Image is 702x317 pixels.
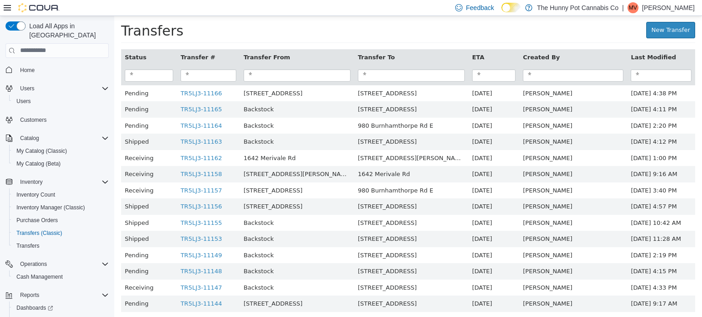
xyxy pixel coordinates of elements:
[409,37,447,46] button: Created By
[13,215,109,226] span: Purchase Orders
[13,146,71,156] a: My Catalog (Classic)
[354,118,405,134] td: [DATE]
[466,3,494,12] span: Feedback
[244,301,303,307] span: 2173 Yonge St
[244,252,303,259] span: 7481 Oakwood Drive
[66,37,103,46] button: Transfer #
[244,236,303,243] span: 495 Welland Ave
[13,302,109,313] span: Dashboards
[409,122,458,129] span: Elizabeth Kettlehut
[2,258,112,270] button: Operations
[7,166,63,183] td: Receiving
[409,155,458,161] span: Suzi Strand
[7,215,63,231] td: Shipped
[13,146,109,156] span: My Catalog (Classic)
[129,252,160,259] span: Backstock
[354,150,405,166] td: [DATE]
[16,83,109,94] span: Users
[7,7,69,23] span: Transfers
[66,122,108,129] a: TR5LJ3-11163
[66,236,108,243] a: TR5LJ3-11149
[16,229,62,237] span: Transfers (Classic)
[501,12,502,13] span: Dark Mode
[244,171,319,178] span: 980 Burnhamthorpe Rd E
[354,264,405,280] td: [DATE]
[2,289,112,301] button: Reports
[354,182,405,199] td: [DATE]
[354,231,405,248] td: [DATE]
[9,301,112,314] a: Dashboards
[9,270,112,283] button: Cash Management
[66,284,108,291] a: TR5LJ3-11144
[622,2,624,13] p: |
[129,106,160,113] span: Backstock
[513,118,581,134] td: [DATE] 4:12 PM
[7,296,63,312] td: Receiving
[513,264,581,280] td: [DATE] 4:33 PM
[11,37,34,46] button: Status
[2,63,112,77] button: Home
[2,176,112,188] button: Inventory
[629,2,637,13] span: MV
[66,268,108,275] a: TR5LJ3-11147
[244,268,303,275] span: 206 Bank Street
[244,122,303,129] span: 2591 Yonge St
[513,182,581,199] td: [DATE] 4:57 PM
[13,271,66,282] a: Cash Management
[244,37,282,46] button: Transfer To
[66,301,108,307] a: TR5LJ3-11143
[66,171,108,178] a: TR5LJ3-11157
[16,273,63,281] span: Cash Management
[20,135,39,142] span: Catalog
[129,187,188,194] span: 2591 Yonge St
[16,83,38,94] button: Users
[16,177,109,187] span: Inventory
[244,219,303,226] span: 4936 Yonge St
[26,21,109,40] span: Load All Apps in [GEOGRAPHIC_DATA]
[409,203,458,210] span: Nakisha Mckinley
[2,132,112,145] button: Catalog
[13,96,109,107] span: Users
[7,231,63,248] td: Pending
[16,217,58,224] span: Purchase Orders
[513,247,581,264] td: [DATE] 4:15 PM
[129,122,160,129] span: Backstock
[16,114,109,125] span: Customers
[409,268,458,275] span: Tatiana Bezina
[66,203,108,210] a: TR5LJ3-11155
[409,301,458,307] span: Waseem Mohammed
[20,178,43,186] span: Inventory
[20,116,47,124] span: Customers
[16,304,53,312] span: Dashboards
[129,203,160,210] span: Backstock
[16,242,39,249] span: Transfers
[7,134,63,151] td: Receiving
[409,171,458,178] span: Laura Vale
[13,215,62,226] a: Purchase Orders
[13,158,109,169] span: My Catalog (Beta)
[354,247,405,264] td: [DATE]
[409,139,458,146] span: Dennis Martin
[9,95,112,108] button: Users
[9,201,112,214] button: Inventory Manager (Classic)
[13,158,64,169] a: My Catalog (Beta)
[16,133,43,144] button: Catalog
[129,219,160,226] span: Backstock
[66,187,108,194] a: TR5LJ3-11156
[16,191,55,198] span: Inventory Count
[13,228,109,239] span: Transfers (Classic)
[7,264,63,280] td: Receiving
[129,236,160,243] span: Backstock
[513,102,581,118] td: [DATE] 2:20 PM
[9,157,112,170] button: My Catalog (Beta)
[532,6,581,22] a: New Transfer
[513,134,581,151] td: [DATE] 1:00 PM
[354,215,405,231] td: [DATE]
[7,199,63,215] td: Shipped
[513,166,581,183] td: [DATE] 3:40 PM
[2,113,112,126] button: Customers
[129,301,188,307] span: 2103 Yonge St
[13,189,109,200] span: Inventory Count
[13,240,43,251] a: Transfers
[358,37,372,46] button: ETA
